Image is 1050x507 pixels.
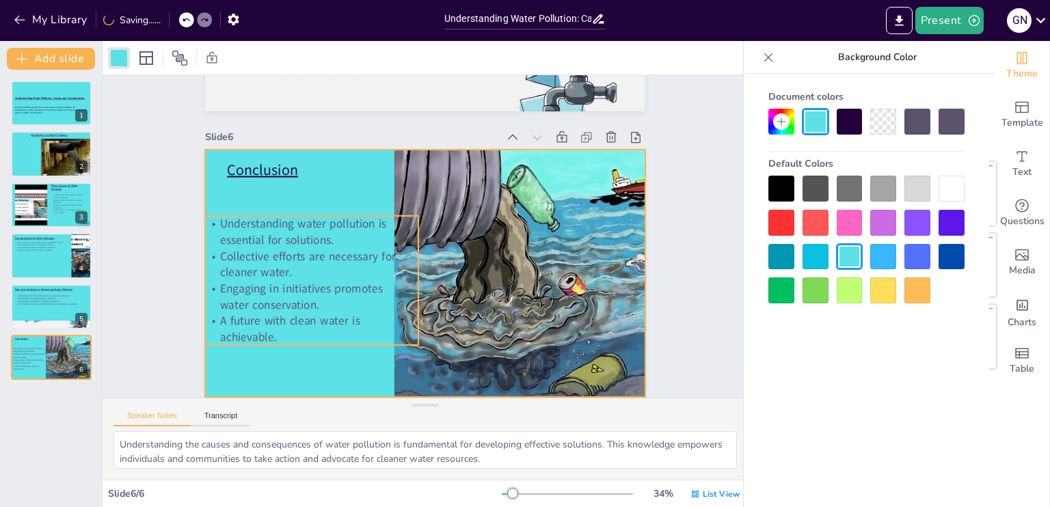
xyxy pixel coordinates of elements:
div: 3 [75,211,87,223]
div: 1 [75,109,87,122]
div: Understanding Water Pollution: Causes and ConsequencesThis presentation explores the various caus... [11,81,92,126]
button: Export to PowerPoint [886,7,913,34]
span: Charts [1008,315,1036,330]
div: G N [1007,8,1032,33]
p: Sewage disposal introduces harmful pathogens. [51,204,87,208]
span: Position [172,50,188,66]
div: Add charts and graphs [995,287,1049,336]
div: Change the overall theme [995,41,1049,90]
div: 2 [75,161,87,173]
button: Speaker Notes [113,411,191,426]
span: List View [703,489,740,499]
button: Transcript [191,411,252,426]
div: Add text boxes [995,139,1049,189]
span: Table [1010,361,1034,376]
span: Questions [1000,214,1045,229]
div: Slide 6 / 6 [108,487,502,500]
div: https://cdn.sendsteps.com/images/logo/sendsteps_logo_white.pnghttps://cdn.sendsteps.com/images/lo... [11,335,92,380]
div: Add a table [995,336,1049,385]
p: Participation in clean-up efforts fosters community awareness. [15,303,87,305]
div: Default Colors [768,152,965,176]
p: Conserving water helps to protect resources. [15,300,87,303]
p: Pollution affects millions of people globally. [15,249,68,251]
u: Role of Individuals in Preventing Water Pollution [15,287,72,290]
div: Get real-time input from your audience [995,189,1049,238]
p: Background Color [779,41,975,74]
span: Text [1012,165,1032,180]
p: Understanding water pollution is essential for solutions. [205,216,418,248]
p: Understanding water pollution is essential for solutions. [11,347,50,353]
p: Agricultural runoff leads to nutrient pollution. [51,199,87,204]
p: A future with clean water is achievable. [205,313,418,345]
p: A future with clean water is achievable. [11,365,50,371]
button: G N [1007,7,1032,34]
span: Media [1009,263,1036,278]
p: Engaging in initiatives promotes water conservation. [11,359,50,365]
span: Template [1001,115,1043,131]
div: Slide 6 [205,131,498,143]
button: My Library [10,9,93,31]
span: ntroduction to Water Pollution [31,133,68,136]
div: Add images, graphics, shapes or video [995,238,1049,287]
div: https://cdn.sendsteps.com/images/logo/sendsteps_logo_white.pnghttps://cdn.sendsteps.com/images/lo... [11,131,92,176]
div: https://cdn.sendsteps.com/images/logo/sendsteps_logo_white.pnghttps://cdn.sendsteps.com/images/lo... [11,233,92,278]
p: Collective efforts are necessary for cleaner water. [11,353,50,359]
u: Conclusion [227,160,298,180]
div: Add ready made slides [995,90,1049,139]
div: 5 [75,313,87,325]
p: Plastic waste is a growing concern for water quality. [51,208,87,213]
div: https://cdn.sendsteps.com/images/logo/sendsteps_logo_white.pnghttps://cdn.sendsteps.com/images/lo... [11,182,92,228]
div: 34 % [647,487,679,500]
p: Aquatic ecosystems are disrupted by pollution. [15,244,68,247]
p: Industrial discharges are a significant cause of pollution. [51,193,87,198]
textarea: Understanding the causes and consequences of water pollution is fundamental for developing effect... [113,431,737,469]
input: Insert title [444,9,591,29]
u: Major Causes of Water Pollution [51,184,78,191]
p: Collective efforts are necessary for cleaner water. [205,248,418,280]
span: This presentation explores the various causes of water pollution, its consequences on the environ... [15,106,87,114]
p: Water pollution causes health issues like [MEDICAL_DATA]. [15,241,68,244]
div: 4 [75,262,87,275]
u: Consequences of Water Pollution [15,236,55,240]
div: 6 [75,364,87,376]
p: Drinking water sources are negatively impacted. [15,247,68,249]
div: Saving...... [103,14,161,27]
p: Engaging in initiatives promotes water conservation. [205,280,418,312]
button: Present [915,7,984,34]
div: https://cdn.sendsteps.com/images/logo/sendsteps_logo_white.pnghttps://cdn.sendsteps.com/images/lo... [11,284,92,329]
u: Conclusion [15,337,28,340]
button: Add slide [7,48,95,70]
p: Individuals can reduce plastic use to prevent pollution. [15,294,87,297]
div: Layout [135,47,157,69]
span: Theme [1006,66,1038,81]
p: Proper disposal of chemicals is essential. [15,297,87,300]
div: Document colors [768,85,965,109]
